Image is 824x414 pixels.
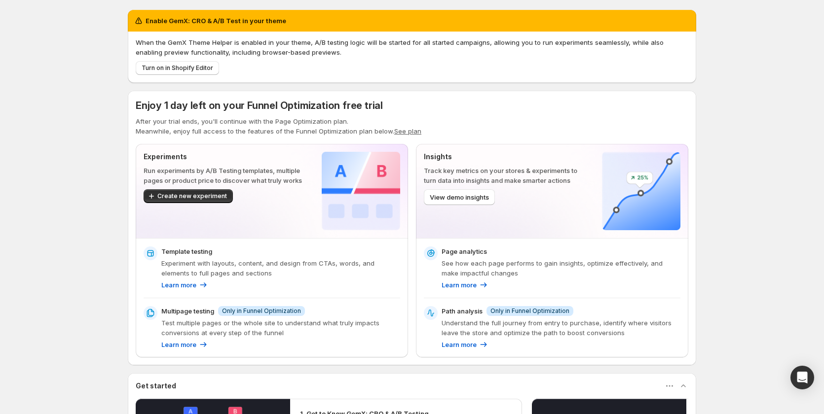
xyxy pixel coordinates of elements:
[490,307,569,315] span: Only in Funnel Optimization
[157,192,227,200] span: Create new experiment
[136,61,219,75] button: Turn on in Shopify Editor
[442,280,488,290] a: Learn more
[442,306,483,316] p: Path analysis
[161,280,196,290] p: Learn more
[442,280,477,290] p: Learn more
[144,152,306,162] p: Experiments
[144,166,306,185] p: Run experiments by A/B Testing templates, multiple pages or product price to discover what truly ...
[136,381,176,391] h3: Get started
[442,340,477,349] p: Learn more
[602,152,680,230] img: Insights
[430,192,489,202] span: View demo insights
[442,340,488,349] a: Learn more
[442,246,487,256] p: Page analytics
[136,116,688,126] p: After your trial ends, you'll continue with the Page Optimization plan.
[424,166,586,185] p: Track key metrics on your stores & experiments to turn data into insights and make smarter actions
[161,318,400,338] p: Test multiple pages or the whole site to understand what truly impacts conversions at every step ...
[161,340,208,349] a: Learn more
[322,152,400,230] img: Experiments
[146,16,286,26] h2: Enable GemX: CRO & A/B Test in your theme
[161,258,400,278] p: Experiment with layouts, content, and design from CTAs, words, and elements to full pages and sec...
[424,152,586,162] p: Insights
[161,246,212,256] p: Template testing
[424,189,495,205] button: View demo insights
[136,126,688,136] p: Meanwhile, enjoy full access to the features of the Funnel Optimization plan below.
[442,258,680,278] p: See how each page performs to gain insights, optimize effectively, and make impactful changes
[161,280,208,290] a: Learn more
[161,340,196,349] p: Learn more
[222,307,301,315] span: Only in Funnel Optimization
[136,37,688,57] p: When the GemX Theme Helper is enabled in your theme, A/B testing logic will be started for all st...
[161,306,214,316] p: Multipage testing
[142,64,213,72] span: Turn on in Shopify Editor
[394,127,421,135] button: See plan
[442,318,680,338] p: Understand the full journey from entry to purchase, identify where visitors leave the store and o...
[790,366,814,389] div: Open Intercom Messenger
[144,189,233,203] button: Create new experiment
[136,100,383,111] span: Enjoy 1 day left on your Funnel Optimization free trial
